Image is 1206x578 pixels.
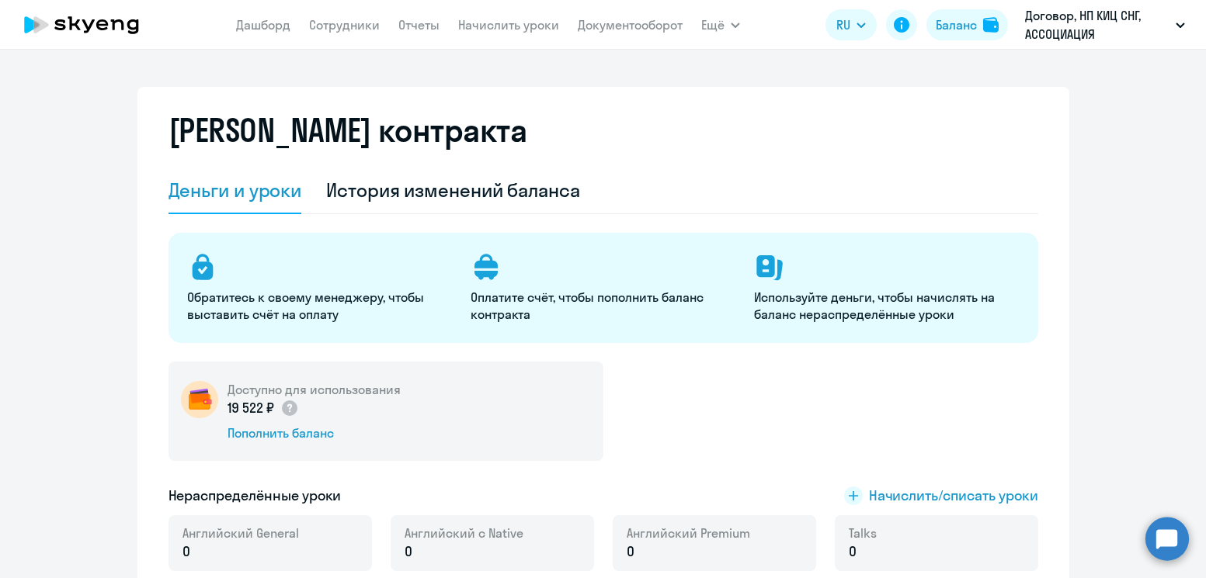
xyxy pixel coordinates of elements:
a: Дашборд [236,17,290,33]
p: Договор, НП КИЦ СНГ, АССОЦИАЦИЯ [1025,6,1170,43]
a: Документооборот [578,17,683,33]
div: Баланс [936,16,977,34]
span: 0 [405,542,412,562]
span: Talks [849,524,877,542]
button: RU [825,9,877,40]
span: RU [836,16,850,34]
a: Отчеты [398,17,440,33]
span: Английский с Native [405,524,523,542]
span: Ещё [701,16,725,34]
button: Балансbalance [926,9,1008,40]
h2: [PERSON_NAME] контракта [169,112,527,149]
p: Оплатите счёт, чтобы пополнить баланс контракта [471,289,735,323]
a: Начислить уроки [458,17,559,33]
p: Используйте деньги, чтобы начислять на баланс нераспределённые уроки [754,289,1019,323]
img: balance [983,17,999,33]
p: 19 522 ₽ [228,398,300,418]
a: Сотрудники [309,17,380,33]
h5: Доступно для использования [228,381,401,398]
div: История изменений баланса [326,178,580,202]
button: Ещё [701,9,740,40]
span: Английский General [182,524,299,542]
span: Начислить/списать уроки [869,486,1038,506]
img: wallet-circle.png [181,381,218,418]
span: 0 [627,542,634,562]
button: Договор, НП КИЦ СНГ, АССОЦИАЦИЯ [1017,6,1193,43]
span: Английский Premium [627,524,750,542]
div: Деньги и уроки [169,178,302,202]
h5: Нераспределённые уроки [169,486,342,506]
p: Обратитесь к своему менеджеру, чтобы выставить счёт на оплату [187,289,452,323]
span: 0 [182,542,190,562]
span: 0 [849,542,857,562]
div: Пополнить баланс [228,424,401,441]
